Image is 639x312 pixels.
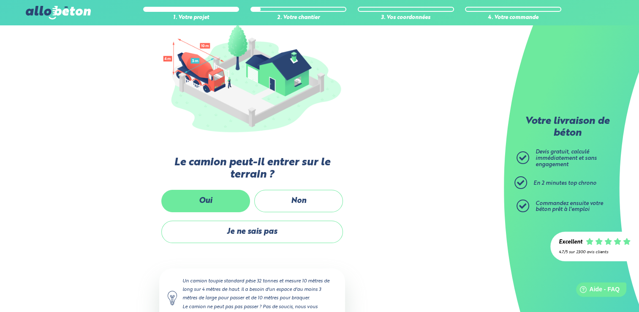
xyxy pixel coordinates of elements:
label: Non [254,190,343,212]
label: Je ne sais pas [161,221,343,243]
span: Commandez ensuite votre béton prêt à l'emploi [536,201,603,213]
span: Devis gratuit, calculé immédiatement et sans engagement [536,149,597,167]
p: Votre livraison de béton [519,116,616,139]
iframe: Help widget launcher [564,279,630,303]
div: 2. Votre chantier [250,15,347,21]
span: En 2 minutes top chrono [533,181,596,186]
div: 4. Votre commande [465,15,561,21]
div: Excellent [559,239,582,246]
img: allobéton [26,6,91,19]
div: 1. Votre projet [143,15,239,21]
label: Oui [161,190,250,212]
label: Le camion peut-il entrer sur le terrain ? [159,156,345,181]
div: 4.7/5 sur 2300 avis clients [559,250,631,255]
div: 3. Vos coordonnées [358,15,454,21]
